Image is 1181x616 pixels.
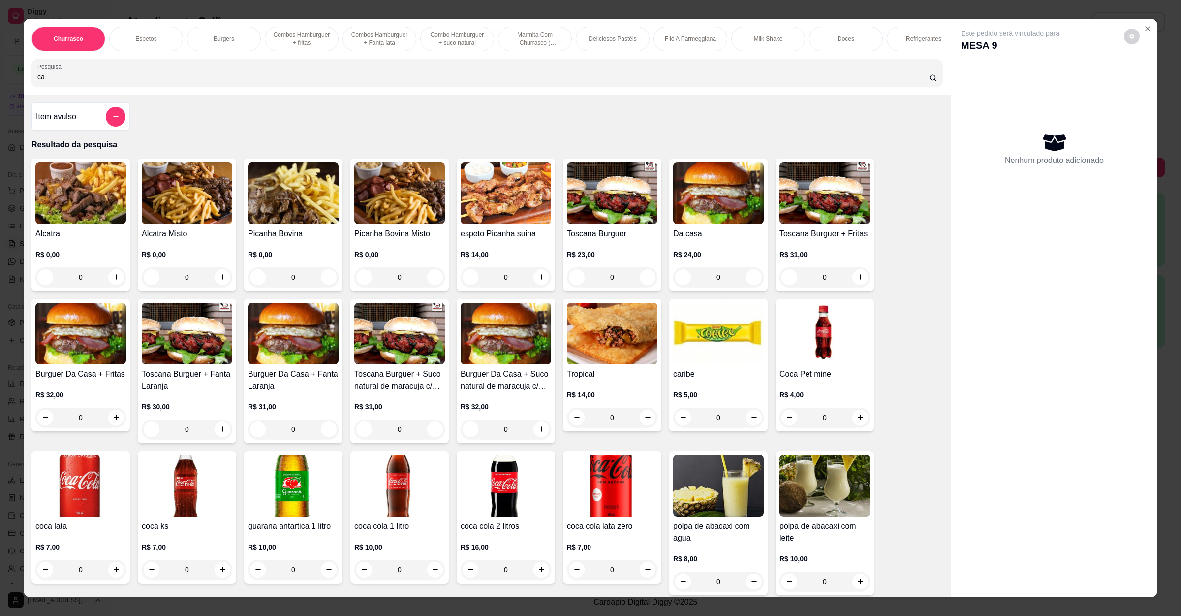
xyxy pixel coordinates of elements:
p: R$ 7,00 [142,542,232,552]
h4: Alcatra [35,228,126,240]
p: R$ 0,00 [248,250,339,259]
img: product-image [354,162,445,224]
button: decrease-product-quantity [463,562,478,578]
p: R$ 5,00 [673,390,764,400]
h4: coca ks [142,520,232,532]
p: Marmita Com Churrasco ( Novidade ) [506,31,563,47]
img: product-image [354,303,445,364]
img: product-image [354,455,445,517]
button: decrease-product-quantity [144,562,159,578]
p: R$ 23,00 [567,250,657,259]
h4: Da casa [673,228,764,240]
button: decrease-product-quantity [781,574,797,589]
button: decrease-product-quantity [781,410,797,425]
p: R$ 7,00 [567,542,657,552]
h4: polpa de abacaxi com leite [779,520,870,544]
button: add-separate-item [106,107,125,127]
p: Filé A Parmeggiana [665,35,716,43]
p: R$ 32,00 [35,390,126,400]
p: R$ 14,00 [567,390,657,400]
p: R$ 32,00 [461,402,551,412]
button: decrease-product-quantity [37,562,53,578]
p: R$ 4,00 [779,390,870,400]
button: increase-product-quantity [427,562,443,578]
p: Doces [838,35,854,43]
p: R$ 0,00 [354,250,445,259]
p: R$ 16,00 [461,542,551,552]
img: product-image [35,455,126,517]
p: Combos Hamburguer + Fanta lata [351,31,408,47]
button: increase-product-quantity [852,574,868,589]
input: Pesquisa [37,72,929,82]
h4: caribe [673,368,764,380]
button: increase-product-quantity [533,562,549,578]
h4: coca lata [35,520,126,532]
button: Close [1140,21,1155,36]
h4: Toscana Burguer + Fanta Laranja [142,368,232,392]
p: R$ 24,00 [673,250,764,259]
p: R$ 8,00 [673,554,764,564]
p: Refrigerantes [906,35,941,43]
h4: Burguer Da Casa + Suco natural de maracuja c/ agua [461,368,551,392]
h4: coca cola lata zero [567,520,657,532]
button: increase-product-quantity [640,562,655,578]
p: Combo Hamburguer + suco natural [429,31,486,47]
button: decrease-product-quantity [675,574,691,589]
img: product-image [142,162,232,224]
p: R$ 30,00 [142,402,232,412]
h4: Toscana Burguer + Suco natural de maracuja c/ agua [354,368,445,392]
p: Nenhum produto adicionado [1005,155,1104,166]
h4: espeto Picanha suina [461,228,551,240]
h4: guarana antartica 1 litro [248,520,339,532]
img: product-image [461,455,551,517]
img: product-image [673,303,764,364]
p: R$ 10,00 [354,542,445,552]
h4: Tropical [567,368,657,380]
p: Espetos [135,35,156,43]
button: decrease-product-quantity [356,562,372,578]
p: Deliciosos Pastéis [589,35,636,43]
p: Burgers [214,35,234,43]
h4: coca cola 2 litros [461,520,551,532]
img: product-image [779,303,870,364]
p: R$ 31,00 [248,402,339,412]
button: decrease-product-quantity [675,410,691,425]
h4: Coca Pet mine [779,368,870,380]
h4: Toscana Burguer [567,228,657,240]
img: product-image [779,162,870,224]
img: product-image [35,303,126,364]
img: product-image [248,162,339,224]
h4: coca cola 1 litro [354,520,445,532]
button: increase-product-quantity [746,410,762,425]
h4: Burguer Da Casa + Fanta Laranja [248,368,339,392]
img: product-image [142,455,232,517]
h4: Alcatra Misto [142,228,232,240]
img: product-image [461,162,551,224]
p: Resultado da pesquisa [31,139,943,151]
img: product-image [567,455,657,517]
p: R$ 10,00 [779,554,870,564]
button: increase-product-quantity [108,562,124,578]
p: R$ 0,00 [142,250,232,259]
p: Milk Shake [754,35,783,43]
img: product-image [461,303,551,364]
button: decrease-product-quantity [463,269,478,285]
button: decrease-product-quantity [1124,29,1140,44]
p: R$ 14,00 [461,250,551,259]
img: product-image [673,455,764,517]
p: R$ 0,00 [35,250,126,259]
h4: Item avulso [36,111,76,123]
h4: Burguer Da Casa + Fritas [35,368,126,380]
button: increase-product-quantity [852,410,868,425]
img: product-image [35,162,126,224]
button: decrease-product-quantity [569,562,585,578]
p: R$ 31,00 [354,402,445,412]
p: Combos Hamburguer + fritas [273,31,330,47]
button: increase-product-quantity [746,574,762,589]
img: product-image [248,303,339,364]
h4: polpa de abacaxi com agua [673,520,764,544]
p: R$ 7,00 [35,542,126,552]
img: product-image [673,162,764,224]
p: MESA 9 [961,38,1059,52]
h4: Picanha Bovina [248,228,339,240]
